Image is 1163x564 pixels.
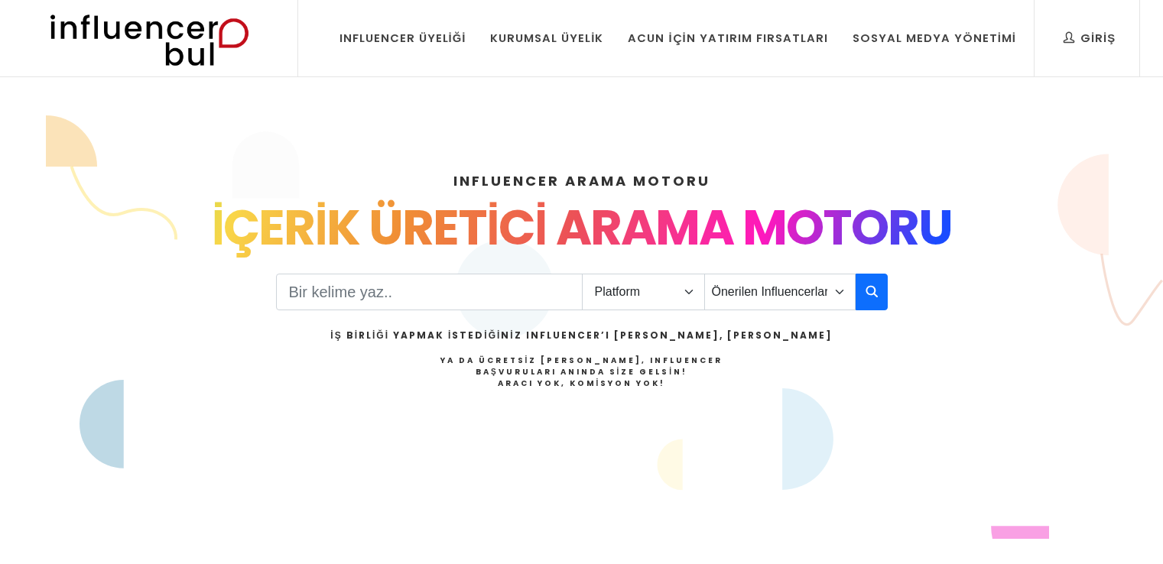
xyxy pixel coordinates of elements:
[628,30,827,47] div: Acun İçin Yatırım Fırsatları
[330,329,832,342] h2: İş Birliği Yapmak İstediğiniz Influencer’ı [PERSON_NAME], [PERSON_NAME]
[86,170,1077,191] h4: INFLUENCER ARAMA MOTORU
[86,191,1077,264] div: İÇERİK ÜRETİCİ ARAMA MOTORU
[853,30,1016,47] div: Sosyal Medya Yönetimi
[498,378,666,389] strong: Aracı Yok, Komisyon Yok!
[490,30,603,47] div: Kurumsal Üyelik
[1064,30,1116,47] div: Giriş
[330,355,832,389] h4: Ya da Ücretsiz [PERSON_NAME], Influencer Başvuruları Anında Size Gelsin!
[276,274,583,310] input: Search
[339,30,466,47] div: Influencer Üyeliği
